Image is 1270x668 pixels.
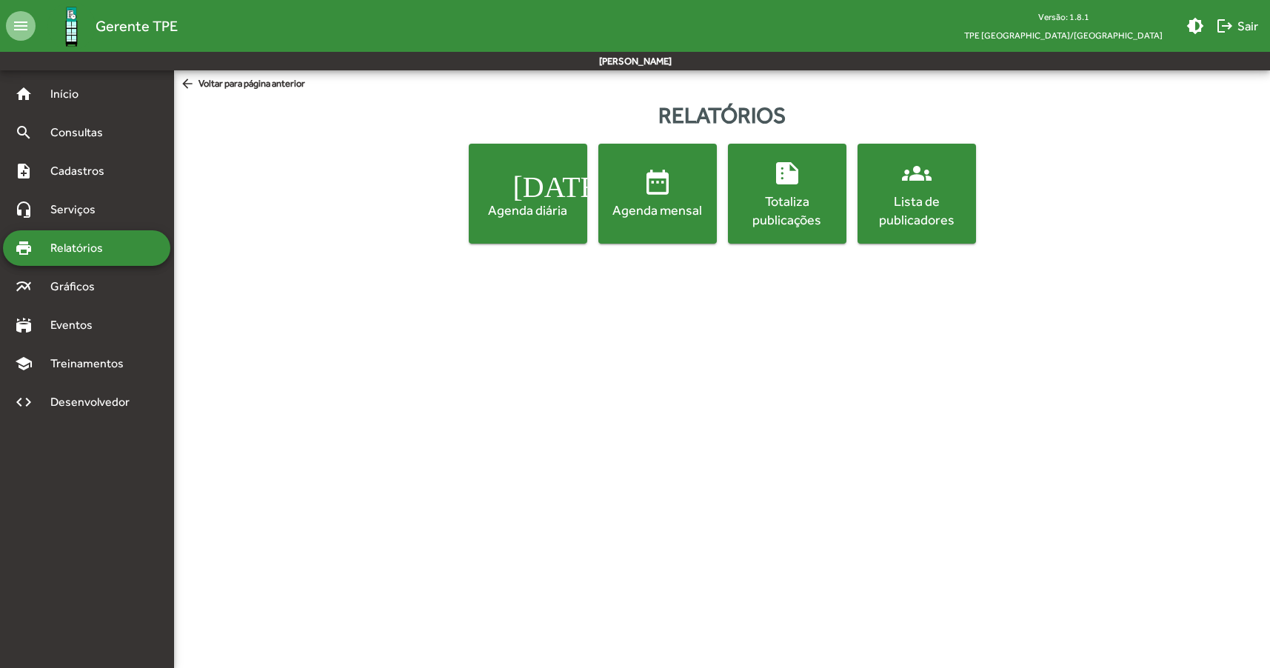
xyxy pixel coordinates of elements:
[952,7,1174,26] div: Versão: 1.8.1
[469,144,587,244] button: Agenda diária
[1186,17,1204,35] mat-icon: brightness_medium
[41,124,122,141] span: Consultas
[6,11,36,41] mat-icon: menu
[47,2,96,50] img: Logo
[601,201,714,219] div: Agenda mensal
[41,162,124,180] span: Cadastros
[860,192,973,229] div: Lista de publicadores
[36,2,178,50] a: Gerente TPE
[15,201,33,218] mat-icon: headset_mic
[180,76,305,93] span: Voltar para página anterior
[952,26,1174,44] span: TPE [GEOGRAPHIC_DATA]/[GEOGRAPHIC_DATA]
[15,124,33,141] mat-icon: search
[731,192,843,229] div: Totaliza publicações
[15,85,33,103] mat-icon: home
[41,85,100,103] span: Início
[513,167,543,197] mat-icon: [DATE]
[472,201,584,219] div: Agenda diária
[643,167,672,197] mat-icon: date_range
[96,14,178,38] span: Gerente TPE
[174,98,1270,132] div: Relatórios
[598,144,717,244] button: Agenda mensal
[728,144,846,244] button: Totaliza publicações
[180,76,198,93] mat-icon: arrow_back
[858,144,976,244] button: Lista de publicadores
[1210,13,1264,39] button: Sair
[41,239,122,257] span: Relatórios
[15,162,33,180] mat-icon: note_add
[772,158,802,188] mat-icon: summarize
[902,158,932,188] mat-icon: groups
[41,201,116,218] span: Serviços
[1216,13,1258,39] span: Sair
[1216,17,1234,35] mat-icon: logout
[15,239,33,257] mat-icon: print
